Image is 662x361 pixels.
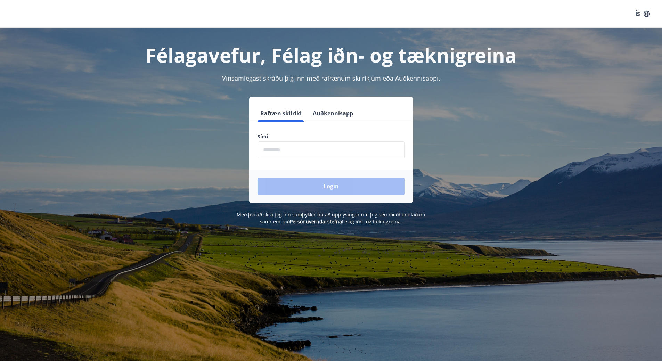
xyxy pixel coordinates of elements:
[310,105,356,122] button: Auðkennisapp
[222,74,440,82] span: Vinsamlegast skráðu þig inn með rafrænum skilríkjum eða Auðkennisappi.
[89,42,573,68] h1: Félagavefur, Félag iðn- og tæknigreina
[631,8,654,20] button: ÍS
[258,105,304,122] button: Rafræn skilríki
[237,211,425,225] span: Með því að skrá þig inn samþykkir þú að upplýsingar um þig séu meðhöndlaðar í samræmi við Félag i...
[290,218,342,225] a: Persónuverndarstefna
[258,133,405,140] label: Sími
